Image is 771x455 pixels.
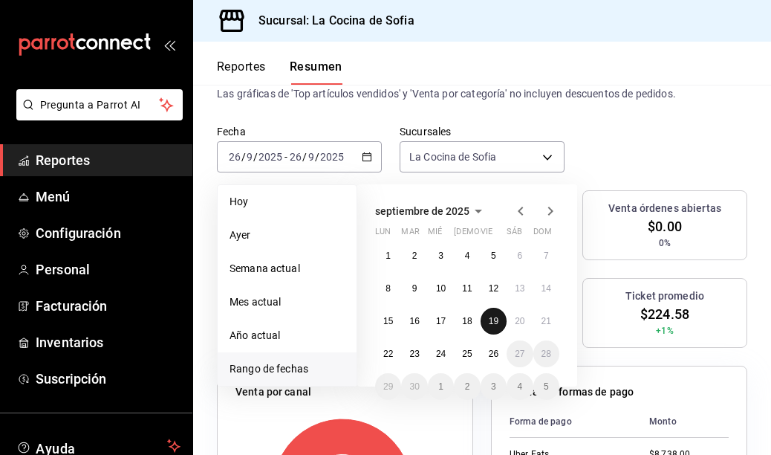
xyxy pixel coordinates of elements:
input: ---- [319,151,345,163]
abbr: sábado [507,227,522,242]
p: Venta por formas de pago [510,384,634,400]
span: Configuración [36,223,180,243]
span: septiembre de 2025 [375,205,469,217]
abbr: 29 de septiembre de 2025 [383,381,393,392]
abbr: 27 de septiembre de 2025 [515,349,524,359]
span: Facturación [36,296,180,316]
span: Semana actual [230,261,345,277]
abbr: 4 de octubre de 2025 [517,381,522,392]
button: 16 de septiembre de 2025 [401,308,427,335]
span: - [284,151,287,163]
button: 9 de septiembre de 2025 [401,275,427,302]
button: 2 de septiembre de 2025 [401,242,427,269]
button: septiembre de 2025 [375,202,487,220]
button: 25 de septiembre de 2025 [454,341,480,367]
span: 0% [659,236,671,250]
span: +1% [656,324,673,338]
button: 1 de octubre de 2025 [428,373,454,400]
abbr: 16 de septiembre de 2025 [409,316,419,326]
span: Suscripción [36,369,180,389]
button: 30 de septiembre de 2025 [401,373,427,400]
button: 26 de septiembre de 2025 [481,341,507,367]
span: $0.00 [648,216,682,236]
button: 18 de septiembre de 2025 [454,308,480,335]
input: -- [246,151,253,163]
h3: Ticket promedio [625,288,704,304]
button: 15 de septiembre de 2025 [375,308,401,335]
abbr: 17 de septiembre de 2025 [436,316,446,326]
button: 27 de septiembre de 2025 [507,341,533,367]
abbr: 22 de septiembre de 2025 [383,349,393,359]
span: / [315,151,319,163]
button: Resumen [290,59,342,85]
span: $224.58 [640,304,689,324]
abbr: martes [401,227,419,242]
abbr: domingo [533,227,552,242]
button: 1 de septiembre de 2025 [375,242,401,269]
abbr: 15 de septiembre de 2025 [383,316,393,326]
abbr: 7 de septiembre de 2025 [544,251,549,261]
button: 5 de septiembre de 2025 [481,242,507,269]
button: 28 de septiembre de 2025 [533,341,559,367]
abbr: miércoles [428,227,442,242]
abbr: 10 de septiembre de 2025 [436,283,446,294]
span: Mes actual [230,294,345,310]
span: Menú [36,187,180,207]
span: / [253,151,258,163]
span: / [302,151,307,163]
abbr: 8 de septiembre de 2025 [385,283,391,294]
th: Monto [637,406,729,438]
button: 8 de septiembre de 2025 [375,275,401,302]
abbr: 23 de septiembre de 2025 [409,349,419,359]
input: -- [289,151,302,163]
span: Ayuda [36,437,161,455]
button: 11 de septiembre de 2025 [454,275,480,302]
th: Forma de pago [510,406,637,438]
abbr: 4 de septiembre de 2025 [465,251,470,261]
abbr: 13 de septiembre de 2025 [515,283,524,294]
abbr: 3 de octubre de 2025 [491,381,496,392]
button: 3 de octubre de 2025 [481,373,507,400]
button: 17 de septiembre de 2025 [428,308,454,335]
abbr: 18 de septiembre de 2025 [462,316,472,326]
button: 13 de septiembre de 2025 [507,275,533,302]
button: 22 de septiembre de 2025 [375,341,401,367]
button: 12 de septiembre de 2025 [481,275,507,302]
button: 5 de octubre de 2025 [533,373,559,400]
button: 4 de septiembre de 2025 [454,242,480,269]
button: 6 de septiembre de 2025 [507,242,533,269]
h3: Venta órdenes abiertas [608,201,721,216]
button: 4 de octubre de 2025 [507,373,533,400]
span: La Cocina de Sofia [409,149,496,164]
abbr: 5 de septiembre de 2025 [491,251,496,261]
abbr: 20 de septiembre de 2025 [515,316,524,326]
button: 3 de septiembre de 2025 [428,242,454,269]
button: 7 de septiembre de 2025 [533,242,559,269]
abbr: 3 de septiembre de 2025 [438,251,443,261]
button: open_drawer_menu [163,39,175,51]
abbr: 30 de septiembre de 2025 [409,381,419,392]
span: Rango de fechas [230,361,345,377]
p: Venta por canal [235,384,311,400]
button: 19 de septiembre de 2025 [481,308,507,335]
input: ---- [258,151,283,163]
abbr: 6 de septiembre de 2025 [517,251,522,261]
input: -- [308,151,315,163]
span: Ayer [230,227,345,243]
abbr: 2 de septiembre de 2025 [412,251,417,261]
span: Pregunta a Parrot AI [40,97,160,113]
span: Inventarios [36,332,180,352]
abbr: 21 de septiembre de 2025 [541,316,551,326]
div: navigation tabs [217,59,342,85]
abbr: 25 de septiembre de 2025 [462,349,472,359]
abbr: 26 de septiembre de 2025 [489,349,498,359]
span: / [241,151,246,163]
label: Fecha [217,126,382,137]
abbr: 19 de septiembre de 2025 [489,316,498,326]
abbr: 24 de septiembre de 2025 [436,349,446,359]
abbr: 14 de septiembre de 2025 [541,283,551,294]
button: 21 de septiembre de 2025 [533,308,559,335]
span: Hoy [230,194,345,210]
abbr: 12 de septiembre de 2025 [489,283,498,294]
abbr: 1 de septiembre de 2025 [385,251,391,261]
